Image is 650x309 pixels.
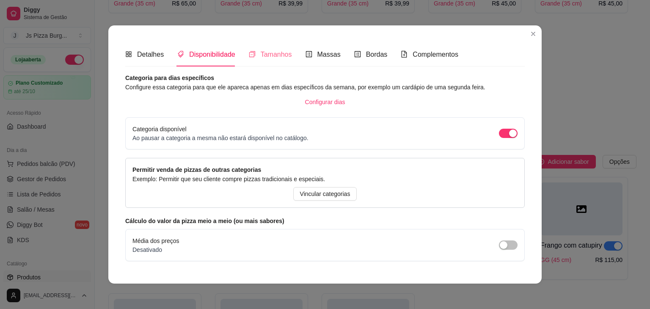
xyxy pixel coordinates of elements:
[354,51,361,58] span: profile
[132,174,518,184] article: Exemplo: Permitir que seu cliente compre pizzas tradicionais e especiais.
[293,187,357,201] button: Vincular categorias
[305,97,345,107] span: Configurar dias
[132,134,308,142] p: Ao pausar a categoria a mesma não estará disponível no catálogo.
[177,51,184,58] span: tags
[125,51,132,58] span: appstore
[189,51,235,58] span: Disponibilidade
[125,216,525,226] article: Cálculo do valor da pizza meio a meio (ou mais sabores)
[132,126,187,132] label: Categoria disponível
[132,165,518,174] article: Permitir venda de pizzas de outras categorias
[300,189,350,199] span: Vincular categorias
[526,27,540,41] button: Close
[298,95,352,109] button: Configurar dias
[413,51,458,58] span: Complementos
[132,246,179,254] p: Desativado
[366,51,388,58] span: Bordas
[137,51,164,58] span: Detalhes
[249,51,256,58] span: switcher
[125,83,525,92] article: Configure essa categoria para que ele apareca apenas em dias específicos da semana, por exemplo u...
[306,51,312,58] span: profile
[317,51,341,58] span: Massas
[132,237,179,244] label: Média dos preços
[125,73,525,83] article: Categoria para dias específicos
[401,51,408,58] span: file-add
[261,51,292,58] span: Tamanhos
